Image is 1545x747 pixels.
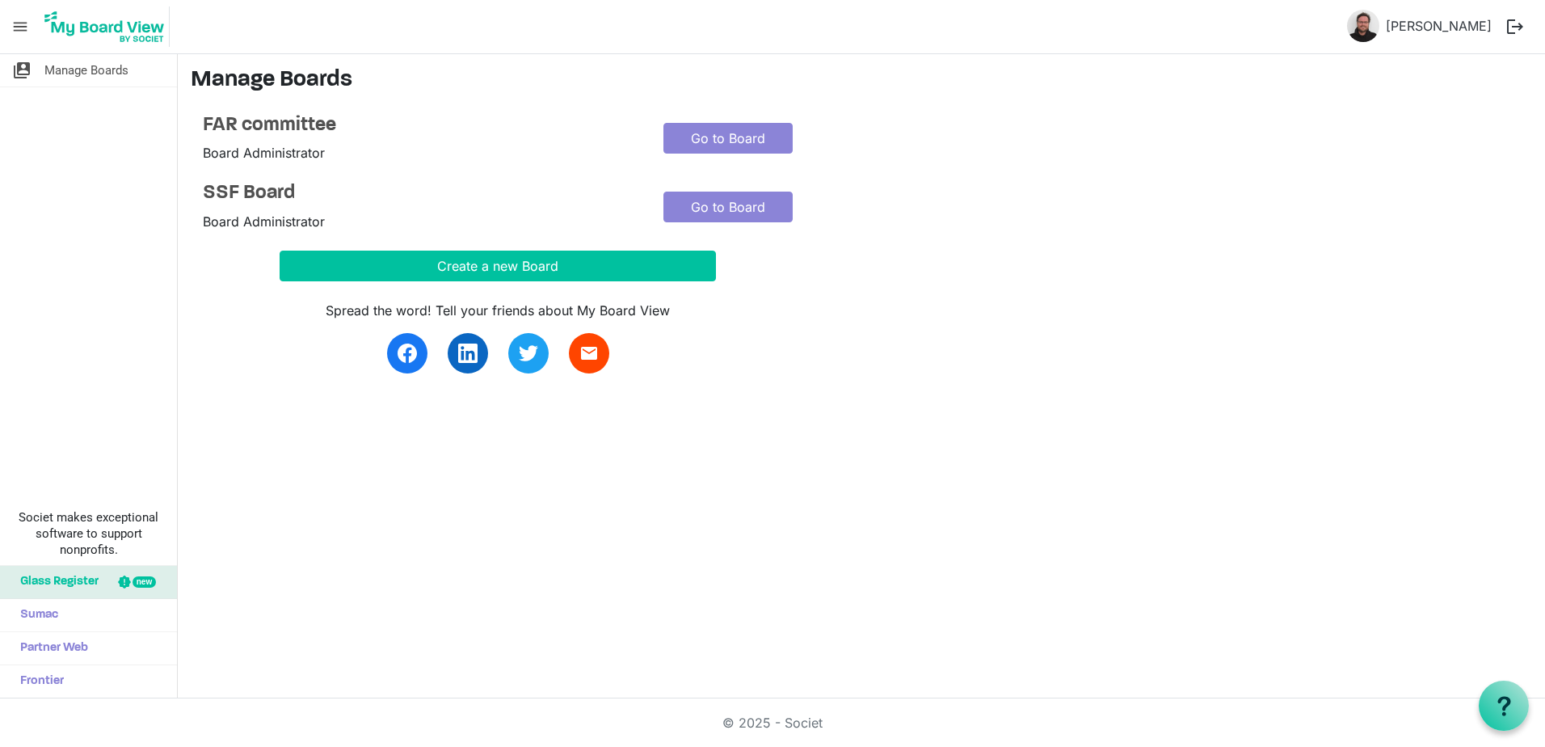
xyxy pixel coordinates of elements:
img: linkedin.svg [458,344,478,363]
a: email [569,333,609,373]
img: vjXNW1cme0gN52Zu4bmd9GrzmWk9fVhp2_YVE8WxJd3PvSJ3Xcim8muxpHb9t5R7S0Hx1ZVnr221sxwU8idQCA_thumb.png [1347,10,1379,42]
span: Frontier [12,665,64,698]
span: Manage Boards [44,54,128,87]
a: FAR committee [203,114,639,137]
span: Glass Register [12,566,99,598]
span: Board Administrator [203,213,325,230]
span: Board Administrator [203,145,325,161]
span: Societ makes exceptional software to support nonprofits. [7,509,170,558]
div: new [133,576,156,588]
a: SSF Board [203,182,639,205]
span: menu [5,11,36,42]
span: email [579,344,599,363]
button: logout [1498,10,1532,44]
img: facebook.svg [398,344,417,363]
a: Go to Board [663,192,793,222]
a: [PERSON_NAME] [1379,10,1498,42]
a: Go to Board [663,123,793,154]
span: switch_account [12,54,32,87]
span: Partner Web [12,632,88,665]
span: Sumac [12,599,58,631]
div: Spread the word! Tell your friends about My Board View [280,301,716,320]
img: twitter.svg [519,344,538,363]
h3: Manage Boards [191,67,1532,95]
a: My Board View Logo [40,6,176,47]
button: Create a new Board [280,251,716,281]
a: © 2025 - Societ [722,715,823,731]
img: My Board View Logo [40,6,170,47]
